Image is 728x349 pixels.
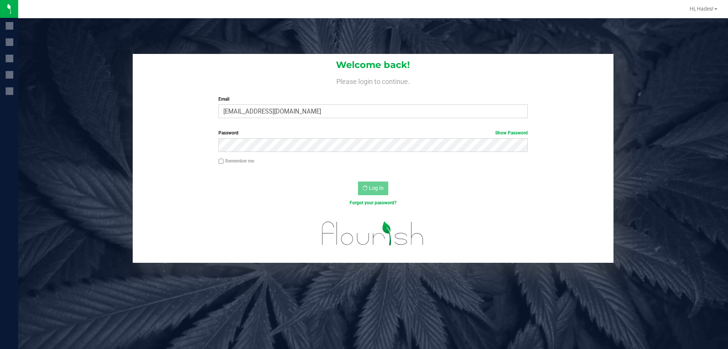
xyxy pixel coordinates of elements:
[218,130,238,136] span: Password
[218,158,254,164] label: Remember me
[495,130,528,136] a: Show Password
[690,6,714,12] span: Hi, Hades!
[133,60,613,70] h1: Welcome back!
[358,182,388,195] button: Log In
[369,185,384,191] span: Log In
[218,96,527,103] label: Email
[313,214,433,253] img: flourish_logo.svg
[133,76,613,85] h4: Please login to continue.
[218,159,224,164] input: Remember me
[350,200,397,205] a: Forgot your password?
